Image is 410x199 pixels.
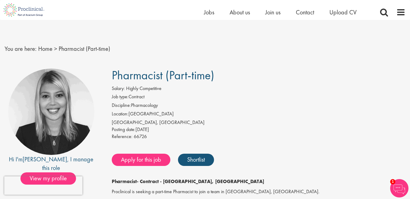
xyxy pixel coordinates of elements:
span: Pharmacist (Part-time) [59,45,110,53]
a: Shortlist [178,154,214,166]
label: Salary: [112,85,125,92]
span: 1 [390,179,395,184]
div: [DATE] [112,126,405,133]
span: > [54,45,57,53]
a: Contact [296,8,314,16]
span: Pharmacist (Part-time) [112,67,214,83]
span: You are here: [5,45,37,53]
span: View my profile [20,172,76,185]
label: Job type: [112,93,129,100]
label: Discipline: [112,102,131,109]
a: View my profile [20,174,82,182]
a: Upload CV [329,8,357,16]
strong: - Contract - [GEOGRAPHIC_DATA], [GEOGRAPHIC_DATA] [137,178,264,185]
a: [PERSON_NAME] [23,155,67,163]
div: [GEOGRAPHIC_DATA], [GEOGRAPHIC_DATA] [112,119,405,126]
a: Apply for this job [112,154,170,166]
li: [GEOGRAPHIC_DATA] [112,111,405,119]
div: Hi I'm , I manage this role [5,155,98,172]
a: Jobs [204,8,214,16]
img: Chatbot [390,179,408,197]
a: About us [230,8,250,16]
iframe: reCAPTCHA [4,176,82,195]
strong: Pharmacist [112,178,137,185]
li: Contract [112,93,405,102]
a: Join us [265,8,281,16]
img: imeage of recruiter Janelle Jones [8,69,94,155]
li: Pharmacology [112,102,405,111]
span: 66726 [134,133,147,140]
a: breadcrumb link [38,45,53,53]
span: Posting date: [112,126,136,133]
p: Proclinical is seeking a part-time Pharmacist to join a team in [GEOGRAPHIC_DATA], [GEOGRAPHIC_DA... [112,188,405,195]
label: Location: [112,111,129,118]
label: Reference: [112,133,132,140]
span: Highly Competitive [126,85,161,92]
